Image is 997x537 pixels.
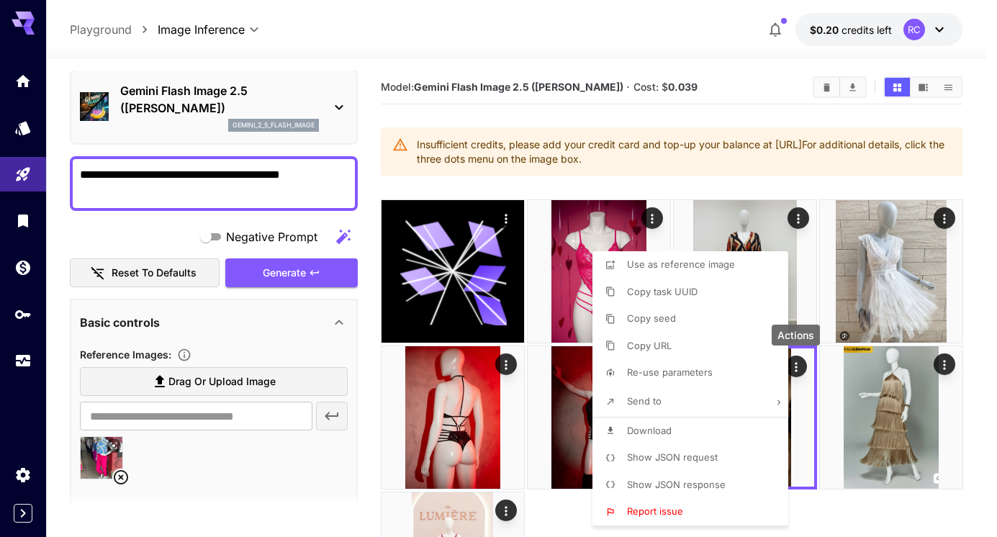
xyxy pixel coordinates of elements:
span: Use as reference image [627,258,735,270]
div: Actions [772,325,820,346]
span: Re-use parameters [627,366,713,378]
span: Copy URL [627,340,672,351]
span: Download [627,425,672,436]
span: Report issue [627,505,683,517]
span: Copy seed [627,312,676,324]
span: Send to [627,395,662,407]
span: Copy task UUID [627,286,698,297]
span: Show JSON request [627,451,718,463]
span: Show JSON response [627,479,726,490]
